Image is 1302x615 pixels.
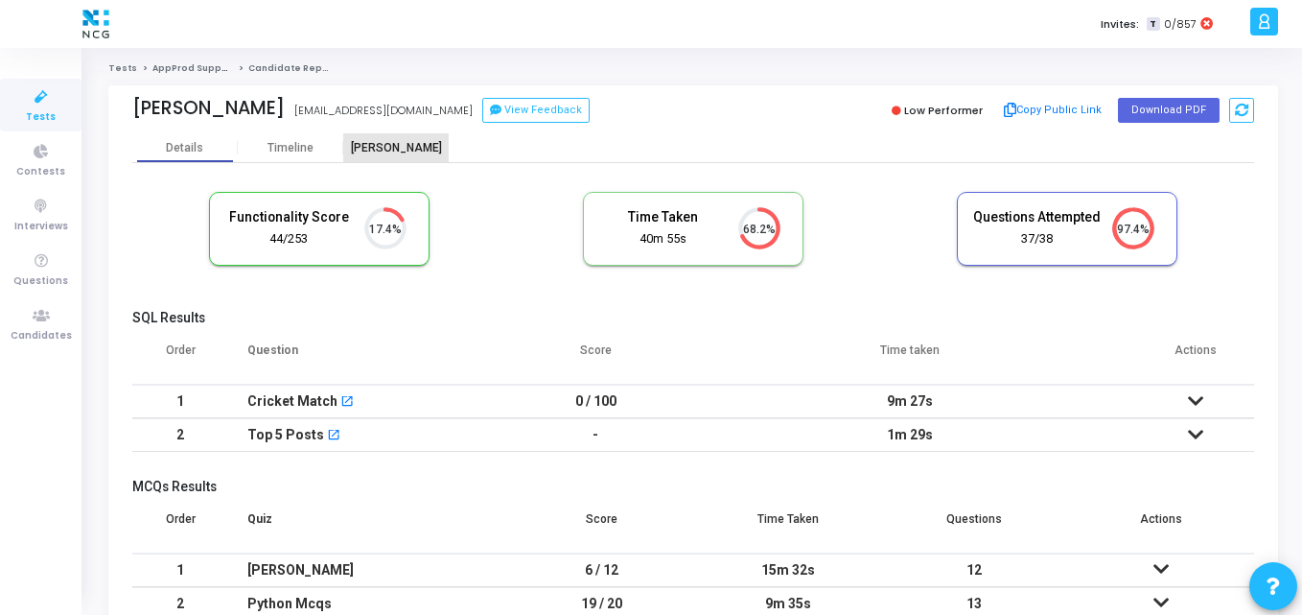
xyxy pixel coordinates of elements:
[509,554,695,587] td: 6 / 12
[340,396,354,410] mat-icon: open_in_new
[13,273,68,290] span: Questions
[294,103,473,119] div: [EMAIL_ADDRESS][DOMAIN_NAME]
[343,141,449,155] div: [PERSON_NAME]
[132,500,228,554] th: Order
[247,555,490,586] div: [PERSON_NAME]
[108,62,1278,75] nav: breadcrumb
[132,97,285,119] div: [PERSON_NAME]
[714,555,862,586] div: 15m 32s
[132,385,228,418] td: 1
[1164,16,1197,33] span: 0/857
[598,209,727,225] h5: Time Taken
[14,219,68,235] span: Interviews
[327,430,340,443] mat-icon: open_in_new
[1118,98,1220,123] button: Download PDF
[78,5,114,43] img: logo
[26,109,56,126] span: Tests
[998,96,1108,125] button: Copy Public Link
[132,479,1254,495] h5: MCQs Results
[228,500,509,554] th: Quiz
[224,209,353,225] h5: Functionality Score
[972,230,1101,248] div: 37/38
[509,500,695,554] th: Score
[132,310,1254,326] h5: SQL Results
[509,385,683,418] td: 0 / 100
[132,554,228,587] td: 1
[1147,17,1159,32] span: T
[509,418,683,452] td: -
[247,419,324,451] div: Top 5 Posts
[132,418,228,452] td: 2
[881,500,1067,554] th: Questions
[228,331,509,385] th: Question
[509,331,683,385] th: Score
[482,98,590,123] button: View Feedback
[1101,16,1139,33] label: Invites:
[224,230,353,248] div: 44/253
[132,331,228,385] th: Order
[1068,500,1254,554] th: Actions
[695,500,881,554] th: Time Taken
[267,141,314,155] div: Timeline
[598,230,727,248] div: 40m 55s
[108,62,137,74] a: Tests
[16,164,65,180] span: Contests
[248,62,337,74] span: Candidate Report
[881,554,1067,587] td: 12
[247,386,337,417] div: Cricket Match
[972,209,1101,225] h5: Questions Attempted
[152,62,279,74] a: AppProd Support_NCG_L3
[11,328,72,344] span: Candidates
[1136,331,1254,385] th: Actions
[683,418,1137,452] td: 1m 29s
[683,331,1137,385] th: Time taken
[904,103,983,118] span: Low Performer
[166,141,203,155] div: Details
[683,385,1137,418] td: 9m 27s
